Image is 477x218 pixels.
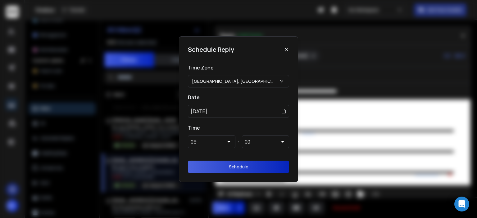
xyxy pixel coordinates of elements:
button: Schedule [188,161,289,173]
h1: Time Zone [188,64,289,71]
h1: Date [188,94,289,101]
p: [GEOGRAPHIC_DATA], [GEOGRAPHIC_DATA], [GEOGRAPHIC_DATA] (UTC+5:00) [192,78,276,84]
h1: Schedule Reply [188,45,234,54]
div: 00 [245,138,250,145]
div: Open Intercom Messenger [454,197,469,211]
h1: Time [188,124,289,131]
span: : [238,138,239,145]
